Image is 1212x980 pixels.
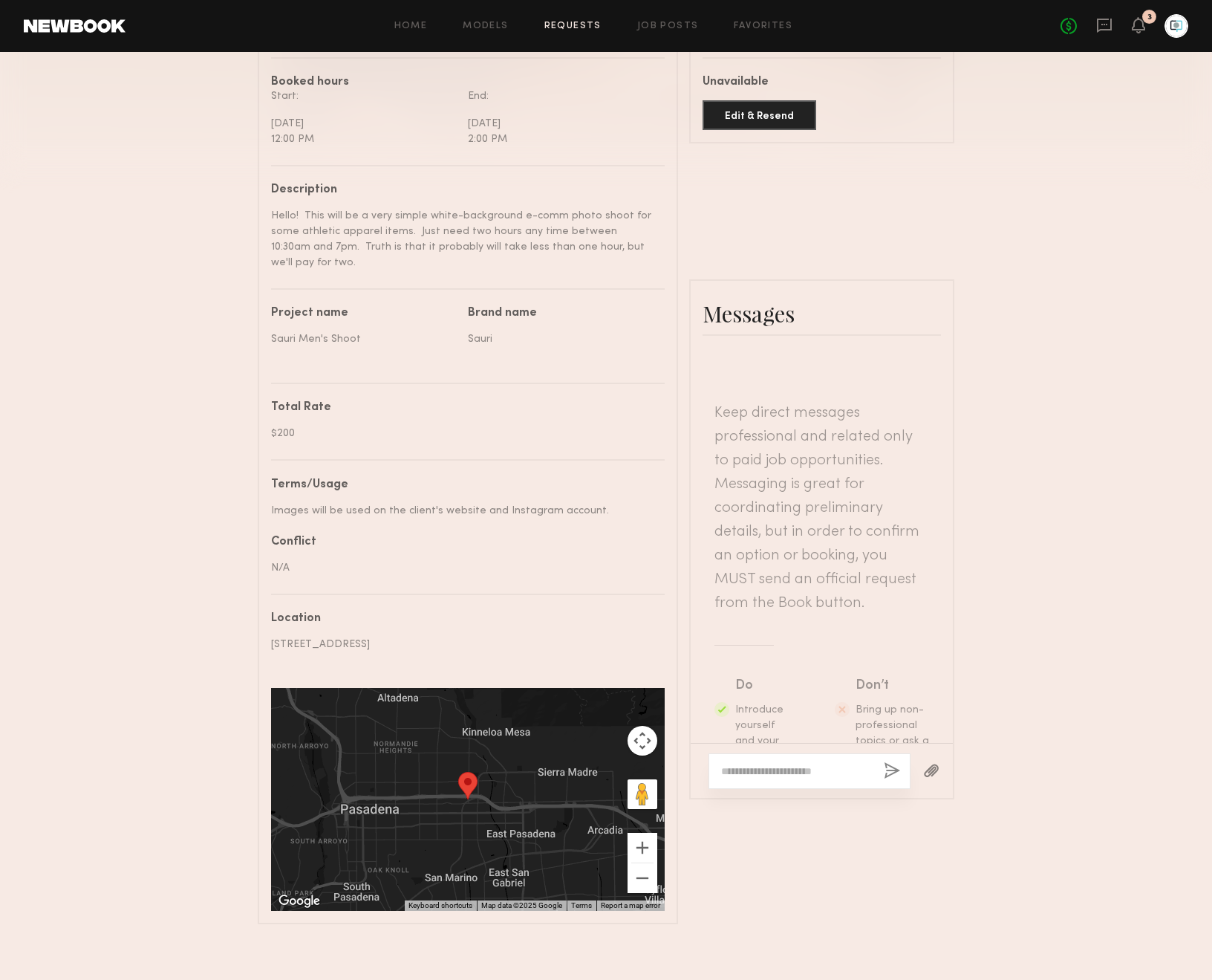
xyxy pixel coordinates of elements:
a: Terms [571,901,592,909]
button: Zoom out [628,863,657,893]
a: Requests [544,22,602,31]
div: N/A [271,560,654,576]
div: Conflict [271,536,654,548]
div: Hello! This will be a very simple white-background e-comm photo shoot for some athletic apparel i... [271,208,654,270]
div: Sauri [468,331,654,347]
a: Job Posts [637,22,699,31]
button: Drag Pegman onto the map to open Street View [628,779,657,809]
span: Map data ©2025 Google [481,901,562,909]
div: Total Rate [271,402,654,414]
button: Keyboard shortcuts [408,901,472,911]
a: Models [463,22,508,31]
div: Messages [703,299,941,328]
a: Report a map error [601,901,660,909]
div: End: [468,88,654,104]
div: [DATE] [271,116,457,132]
header: Keep direct messages professional and related only to paid job opportunities. Messaging is great ... [714,401,929,615]
div: 3 [1147,13,1152,22]
span: Bring up non-professional topics or ask a model to work for free/trade. [856,705,929,777]
button: Edit & Resend [703,100,816,130]
div: Unavailable [703,77,941,88]
div: 12:00 PM [271,132,457,147]
div: Project name [271,308,457,319]
button: Map camera controls [628,726,657,756]
div: Images will be used on the client's website and Instagram account. [271,503,654,519]
div: Booked hours [271,77,665,88]
div: [DATE] [468,116,654,132]
div: Location [271,613,654,625]
div: [STREET_ADDRESS] [271,637,654,652]
div: 2:00 PM [468,132,654,147]
span: Introduce yourself and your project. [735,705,783,762]
div: Sauri Men's Shoot [271,331,457,347]
div: Brand name [468,308,654,319]
div: Start: [271,88,457,104]
a: Open this area in Google Maps (opens a new window) [275,892,324,911]
div: Description [271,184,654,196]
div: Don’t [856,675,937,696]
button: Zoom in [628,833,657,863]
img: Google [275,892,324,911]
a: Favorites [734,22,792,31]
div: Do [735,675,793,696]
div: Terms/Usage [271,479,654,491]
a: Home [394,22,428,31]
div: $200 [271,426,654,441]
